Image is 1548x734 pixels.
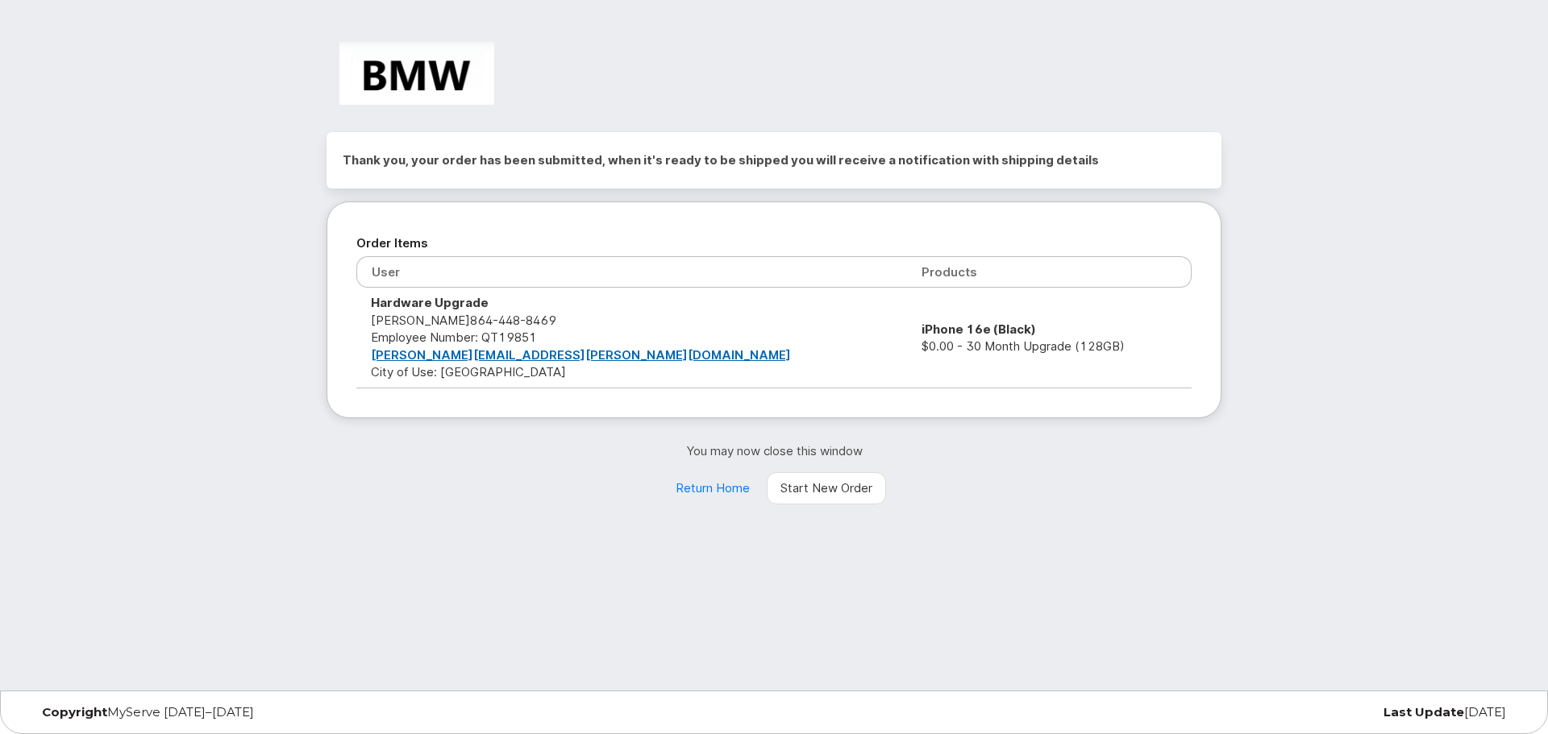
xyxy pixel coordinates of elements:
th: User [356,256,907,288]
th: Products [907,256,1192,288]
strong: iPhone 16e (Black) [922,321,1036,337]
span: 8469 [520,313,556,328]
a: Return Home [662,472,764,504]
strong: Hardware Upgrade [371,295,489,310]
strong: Last Update [1384,704,1464,719]
a: [PERSON_NAME][EMAIL_ADDRESS][PERSON_NAME][DOMAIN_NAME] [371,347,791,363]
p: You may now close this window [327,442,1221,459]
span: Employee Number: QT19851 [371,330,537,345]
strong: Copyright [42,704,107,719]
img: BMW Manufacturing Co LLC [339,42,494,105]
div: [DATE] [1022,706,1518,719]
a: Start New Order [767,472,886,504]
h2: Order Items [356,231,1192,255]
td: $0.00 - 30 Month Upgrade (128GB) [907,288,1192,388]
span: 864 [470,313,556,328]
div: MyServe [DATE]–[DATE] [30,706,526,719]
span: 448 [493,313,520,328]
td: [PERSON_NAME] City of Use: [GEOGRAPHIC_DATA] [356,288,907,388]
h2: Thank you, your order has been submitted, when it's ready to be shipped you will receive a notifi... [343,148,1205,172]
